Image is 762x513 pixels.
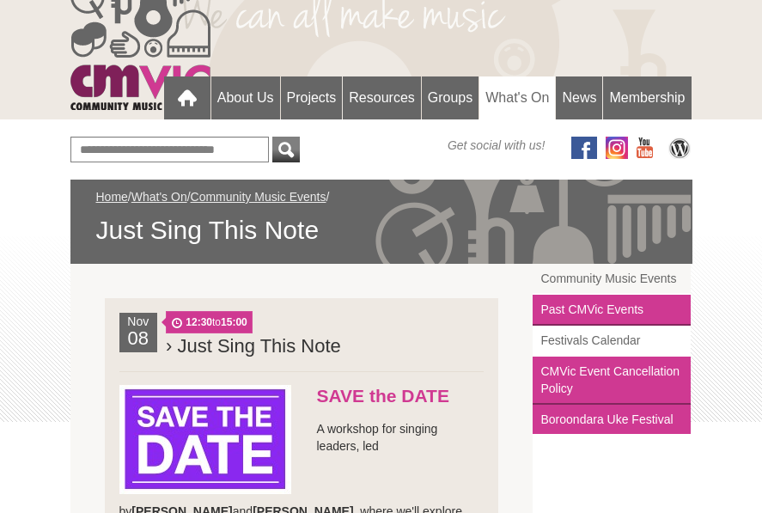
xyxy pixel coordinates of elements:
[606,137,628,159] img: icon-instagram.png
[96,190,128,204] a: Home
[166,330,484,363] h2: › Just Sing This Note
[448,137,546,154] span: Get social with us!
[186,316,212,328] strong: 12:30
[166,311,253,333] span: to
[281,76,343,119] a: Projects
[533,405,692,434] a: Boroondara Uke Festival
[533,295,692,326] a: Past CMVic Events
[96,214,667,247] span: Just Sing This Note
[667,137,692,159] img: CMVic Blog
[191,190,326,204] a: Community Music Events
[119,313,157,352] div: Nov
[422,76,479,119] a: Groups
[533,264,692,295] a: Community Music Events
[96,188,667,247] div: / / /
[131,190,187,204] a: What's On
[211,76,280,119] a: About Us
[479,76,555,119] a: What's On
[221,316,247,328] strong: 15:00
[317,386,449,406] strong: SAVE the DATE
[533,326,692,357] a: Festivals Calendar
[124,330,153,352] h2: 08
[556,76,602,119] a: News
[533,357,692,405] a: CMVic Event Cancellation Policy
[603,76,691,119] a: Membership
[343,76,420,119] a: Resources
[119,385,291,494] img: GENERIC-Save-the-Date.jpg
